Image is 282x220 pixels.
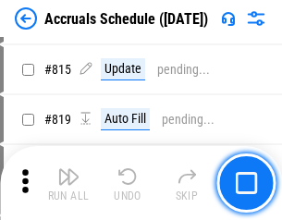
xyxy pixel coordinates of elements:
div: pending... [157,63,210,77]
img: Back [15,7,37,30]
span: # 819 [44,112,71,127]
div: Update [101,58,145,80]
div: Accruals Schedule ([DATE]) [44,10,208,28]
span: # 815 [44,62,71,77]
div: Auto Fill [101,108,150,130]
div: pending... [162,113,215,127]
img: Main button [235,172,257,194]
img: Support [221,11,236,26]
img: Settings menu [245,7,267,30]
